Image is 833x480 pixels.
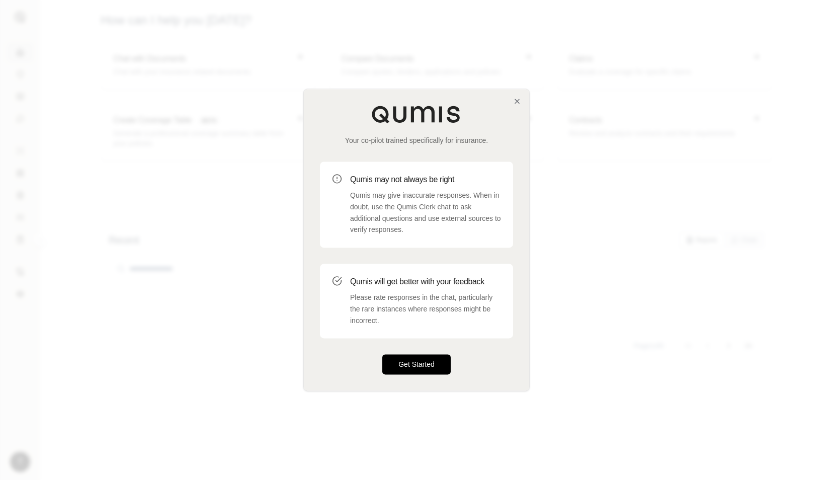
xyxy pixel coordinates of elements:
[350,190,501,235] p: Qumis may give inaccurate responses. When in doubt, use the Qumis Clerk chat to ask additional qu...
[382,355,451,375] button: Get Started
[320,135,513,145] p: Your co-pilot trained specifically for insurance.
[350,276,501,288] h3: Qumis will get better with your feedback
[350,174,501,186] h3: Qumis may not always be right
[371,105,462,123] img: Qumis Logo
[350,292,501,326] p: Please rate responses in the chat, particularly the rare instances where responses might be incor...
